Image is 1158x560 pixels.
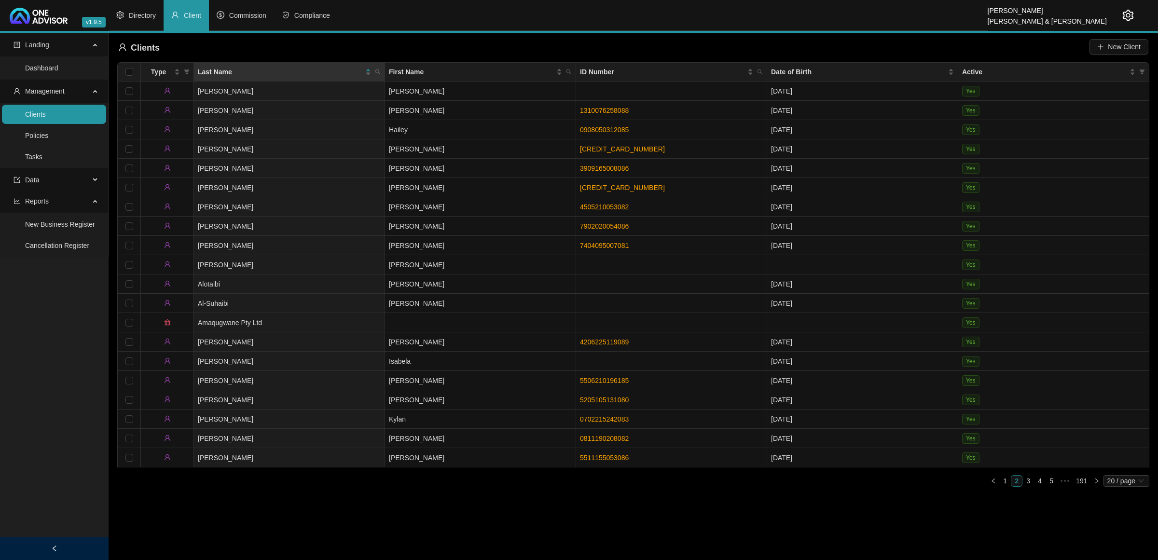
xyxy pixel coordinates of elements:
[962,395,979,405] span: Yes
[767,159,958,178] td: [DATE]
[1091,475,1103,487] button: right
[385,352,576,371] td: Isabela
[164,415,171,422] span: user
[164,222,171,229] span: user
[580,396,629,404] a: 5205105131080
[767,390,958,410] td: [DATE]
[194,178,385,197] td: [PERSON_NAME]
[1108,41,1141,52] span: New Client
[385,82,576,101] td: [PERSON_NAME]
[164,164,171,171] span: user
[767,448,958,467] td: [DATE]
[767,82,958,101] td: [DATE]
[767,294,958,313] td: [DATE]
[962,337,979,347] span: Yes
[141,63,194,82] th: Type
[962,279,979,289] span: Yes
[164,145,171,152] span: user
[129,12,156,19] span: Directory
[962,240,979,251] span: Yes
[580,242,629,249] a: 7404095007081
[194,101,385,120] td: [PERSON_NAME]
[962,317,979,328] span: Yes
[1139,69,1145,75] span: filter
[389,67,554,77] span: First Name
[14,88,20,95] span: user
[580,164,629,172] a: 3909165008086
[194,410,385,429] td: [PERSON_NAME]
[767,101,958,120] td: [DATE]
[385,120,576,139] td: Hailey
[580,203,629,211] a: 4505210053082
[1057,475,1073,487] li: Next 5 Pages
[962,163,979,174] span: Yes
[564,65,574,79] span: search
[194,217,385,236] td: [PERSON_NAME]
[385,178,576,197] td: [PERSON_NAME]
[194,448,385,467] td: [PERSON_NAME]
[25,220,95,228] a: New Business Register
[385,197,576,217] td: [PERSON_NAME]
[767,197,958,217] td: [DATE]
[958,63,1149,82] th: Active
[385,410,576,429] td: Kylan
[767,139,958,159] td: [DATE]
[1137,65,1147,79] span: filter
[229,12,266,19] span: Commission
[25,153,42,161] a: Tasks
[580,145,665,153] a: [CREDIT_CARD_NUMBER]
[962,221,979,232] span: Yes
[164,377,171,383] span: user
[385,139,576,159] td: [PERSON_NAME]
[1089,39,1148,55] button: New Client
[767,178,958,197] td: [DATE]
[385,294,576,313] td: [PERSON_NAME]
[375,69,381,75] span: search
[580,338,629,346] a: 4206225119089
[962,124,979,135] span: Yes
[1073,476,1090,486] a: 191
[962,86,979,96] span: Yes
[767,332,958,352] td: [DATE]
[294,12,330,19] span: Compliance
[767,410,958,429] td: [DATE]
[194,159,385,178] td: [PERSON_NAME]
[194,313,385,332] td: Amaqugwane Pty Ltd
[145,67,172,77] span: Type
[1034,475,1046,487] li: 4
[385,332,576,352] td: [PERSON_NAME]
[164,87,171,94] span: user
[25,132,48,139] a: Policies
[962,260,979,270] span: Yes
[580,454,629,462] a: 5511155053086
[771,67,946,77] span: Date of Birth
[580,415,629,423] a: 0702215242083
[1046,475,1057,487] li: 5
[182,65,192,79] span: filter
[14,198,20,205] span: line-chart
[385,429,576,448] td: [PERSON_NAME]
[767,274,958,294] td: [DATE]
[767,217,958,236] td: [DATE]
[25,41,49,49] span: Landing
[194,390,385,410] td: [PERSON_NAME]
[580,377,629,384] a: 5506210196185
[164,107,171,113] span: user
[385,159,576,178] td: [PERSON_NAME]
[962,433,979,444] span: Yes
[194,255,385,274] td: [PERSON_NAME]
[282,11,289,19] span: safety
[25,176,40,184] span: Data
[962,67,1128,77] span: Active
[767,429,958,448] td: [DATE]
[164,357,171,364] span: user
[25,110,46,118] a: Clients
[1091,475,1103,487] li: Next Page
[962,144,979,154] span: Yes
[164,338,171,345] span: user
[385,63,576,82] th: First Name
[991,478,996,484] span: left
[767,371,958,390] td: [DATE]
[51,545,58,552] span: left
[184,12,201,19] span: Client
